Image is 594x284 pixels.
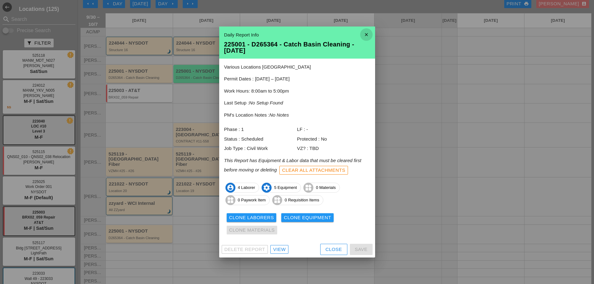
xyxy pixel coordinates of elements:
button: Clone Laborers [227,213,277,222]
div: Close [326,246,342,253]
div: View [273,246,286,253]
div: Clone Equipment [284,214,331,221]
i: close [360,28,373,41]
a: View [270,245,288,254]
p: Last Setup : [224,99,370,107]
div: Protected : No [297,136,370,143]
p: Various Locations [GEOGRAPHIC_DATA] [224,64,370,71]
i: No Notes [269,112,289,118]
div: Clone Laborers [229,214,274,221]
button: Clear All Attachments [279,166,348,175]
span: 0 Materials [304,183,340,193]
button: Clone Equipment [281,213,334,222]
div: Job Type : Civil Work [224,145,297,152]
i: No Setup Found [249,100,283,105]
i: settings [262,183,272,193]
i: widgets [272,195,282,205]
i: account_circle [225,183,235,193]
div: Phase : 1 [224,126,297,133]
div: LF : - [297,126,370,133]
p: PM's Location Notes : [224,112,370,119]
i: This Report has Equipment & Labor data that must be cleared first before moving or deleting [224,158,361,172]
span: 0 Requisition Items [273,195,323,205]
i: widgets [225,195,235,205]
div: Clear All Attachments [282,167,345,174]
p: Work Hours: 8:00am to 5:00pm [224,88,370,95]
div: 225001 - D265364 - Catch Basin Cleaning - [DATE] [224,41,370,54]
span: 0 Paywork Item [226,195,270,205]
div: Daily Report Info [224,31,370,39]
span: 5 Equipment [262,183,301,193]
div: VZ? : TBD [297,145,370,152]
div: Status : Scheduled [224,136,297,143]
button: Close [320,244,347,255]
p: Permit Dates : [DATE] – [DATE] [224,75,370,83]
i: widgets [303,183,313,193]
span: 4 Laborer [226,183,259,193]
